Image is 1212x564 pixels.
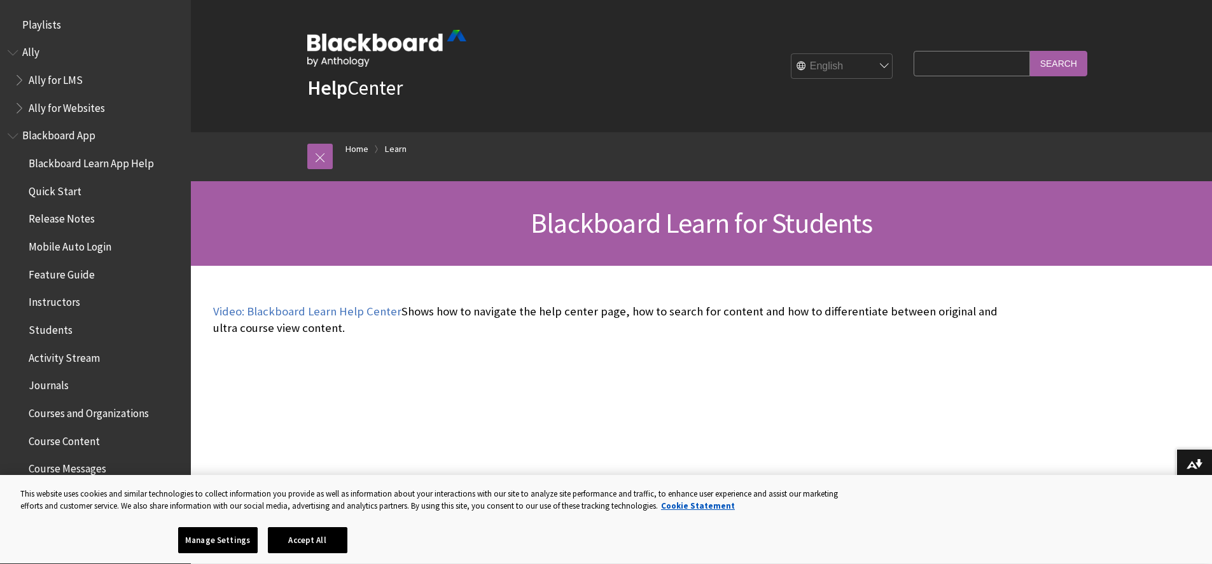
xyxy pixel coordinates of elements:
a: HelpCenter [307,75,403,100]
input: Search [1030,51,1087,76]
span: Blackboard Learn for Students [531,205,872,240]
nav: Book outline for Playlists [8,14,183,36]
button: Accept All [268,527,347,554]
span: Course Content [29,430,100,448]
span: Ally [22,42,39,59]
nav: Book outline for Anthology Ally Help [8,42,183,119]
span: Students [29,319,73,336]
p: Shows how to navigate the help center page, how to search for content and how to differentiate be... [213,303,1002,336]
span: Release Notes [29,209,95,226]
a: Learn [385,141,407,157]
span: Playlists [22,14,61,31]
span: Instructors [29,292,80,309]
span: Course Messages [29,458,106,476]
a: More information about your privacy, opens in a new tab [661,501,735,512]
a: Video: Blackboard Learn Help Center [213,304,401,319]
span: Courses and Organizations [29,402,149,420]
strong: Help [307,75,347,100]
span: Ally for LMS [29,69,83,86]
span: Quick Start [29,181,81,198]
span: Activity Stream [29,347,100,364]
select: Site Language Selector [791,54,893,79]
span: Mobile Auto Login [29,236,111,253]
span: Blackboard App [22,125,95,142]
img: Blackboard by Anthology [307,30,466,67]
span: Journals [29,375,69,392]
button: Manage Settings [178,527,258,554]
div: This website uses cookies and similar technologies to collect information you provide as well as ... [20,488,849,512]
span: Blackboard Learn App Help [29,153,154,170]
span: Feature Guide [29,264,95,281]
a: Home [345,141,368,157]
span: Ally for Websites [29,97,105,114]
